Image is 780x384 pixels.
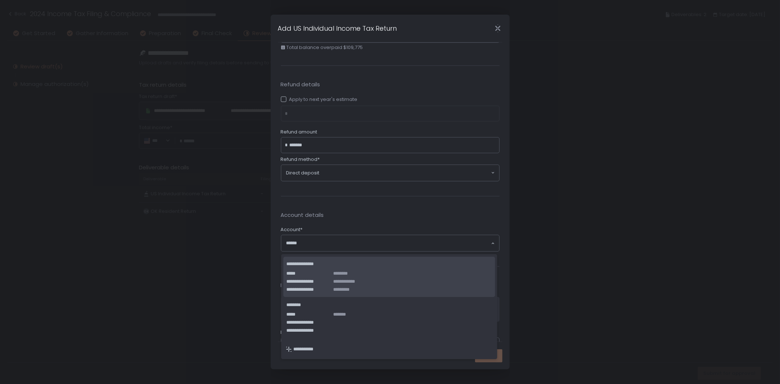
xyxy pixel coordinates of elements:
[281,226,303,233] span: Account*
[486,24,510,33] div: Close
[287,44,363,51] span: Total balance overpaid $109,775
[281,80,500,89] span: Refund details
[281,211,500,219] span: Account details
[278,23,397,33] h1: Add US Individual Income Tax Return
[281,129,317,135] span: Refund amount
[281,156,320,163] span: Refund method*
[281,165,499,181] div: Search for option
[286,170,320,176] span: Direct deposit
[281,235,499,251] div: Search for option
[320,169,490,177] input: Search for option
[286,240,490,247] input: Search for option
[281,329,325,336] span: Preparer full name
[281,281,500,290] span: Preparer info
